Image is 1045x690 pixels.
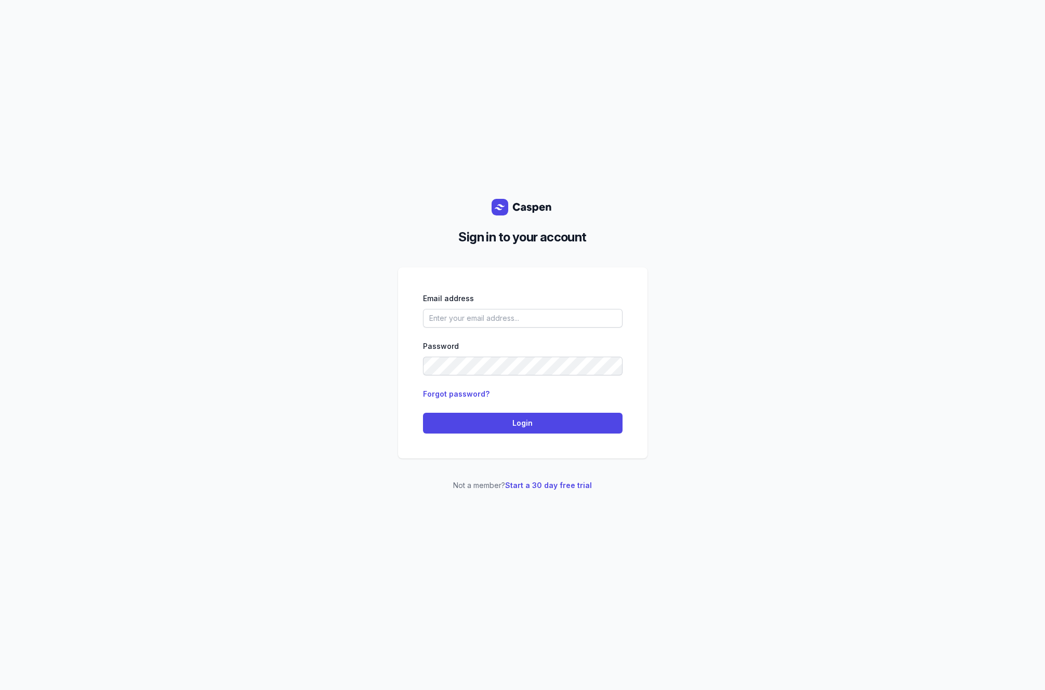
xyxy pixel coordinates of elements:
[406,228,639,247] h2: Sign in to your account
[423,413,623,434] button: Login
[505,481,592,490] a: Start a 30 day free trial
[423,389,490,398] a: Forgot password?
[429,417,616,429] span: Login
[423,340,623,353] div: Password
[423,292,623,305] div: Email address
[398,479,647,492] p: Not a member?
[423,309,623,328] input: Enter your email address...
